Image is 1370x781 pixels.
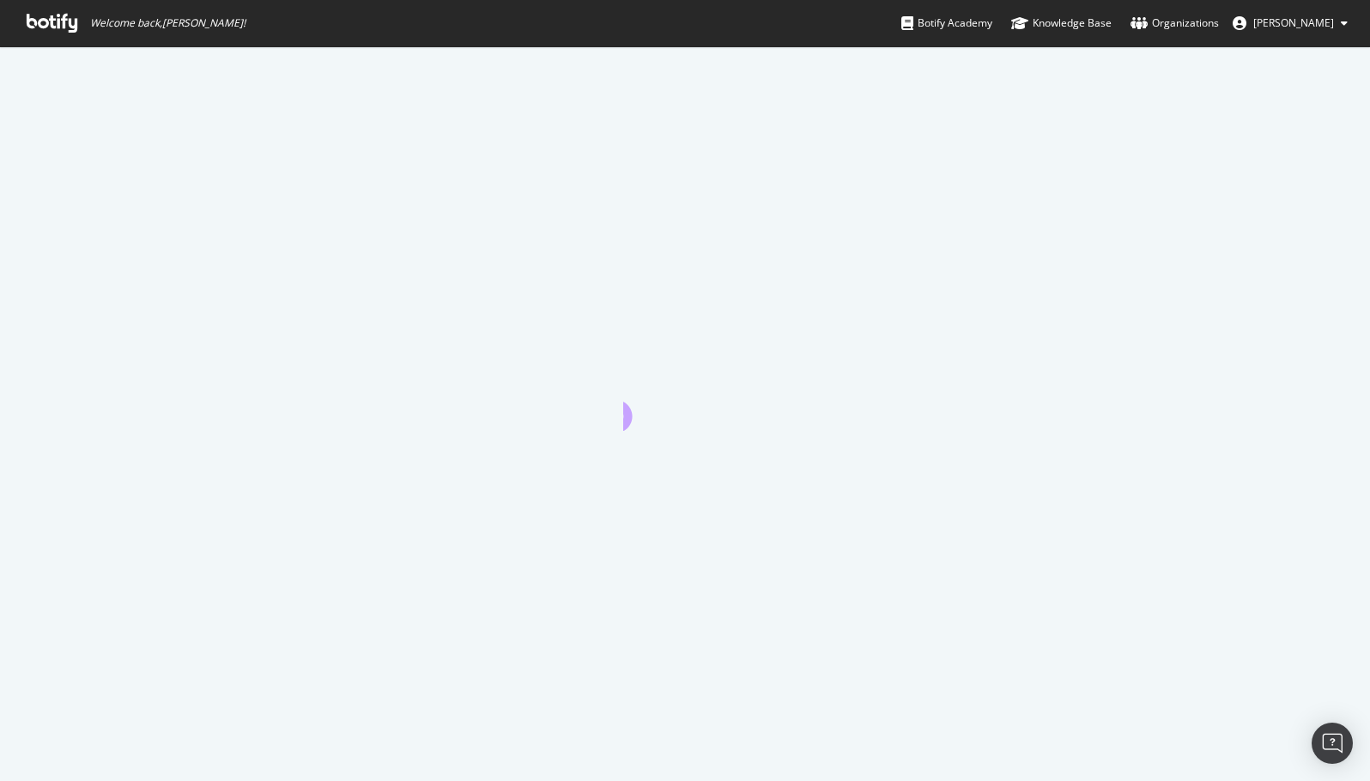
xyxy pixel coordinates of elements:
span: Welcome back, [PERSON_NAME] ! [90,16,246,30]
div: Organizations [1131,15,1219,32]
div: Open Intercom Messenger [1312,723,1353,764]
div: Botify Academy [901,15,992,32]
div: animation [623,369,747,431]
button: [PERSON_NAME] [1219,9,1361,37]
div: Knowledge Base [1011,15,1112,32]
span: Tomek Pilch [1253,15,1334,30]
